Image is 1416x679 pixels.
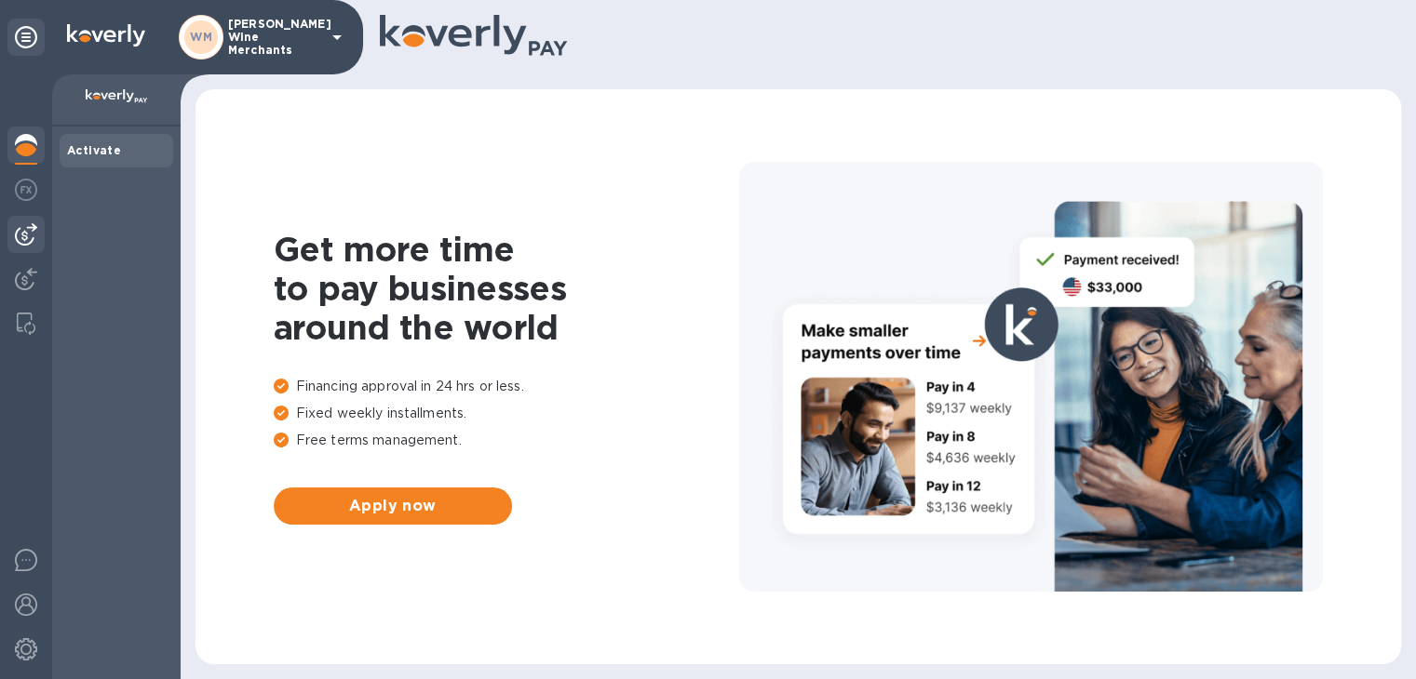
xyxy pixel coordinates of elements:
b: WM [190,30,212,44]
span: Apply now [289,495,497,517]
button: Apply now [274,487,512,525]
p: Free terms management. [274,431,739,450]
p: Financing approval in 24 hrs or less. [274,377,739,396]
div: Unpin categories [7,19,45,56]
img: Foreign exchange [15,179,37,201]
h1: Get more time to pay businesses around the world [274,230,739,347]
p: Fixed weekly installments. [274,404,739,423]
b: Activate [67,143,121,157]
p: [PERSON_NAME] Wine Merchants [228,18,321,57]
img: Logo [67,24,145,47]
